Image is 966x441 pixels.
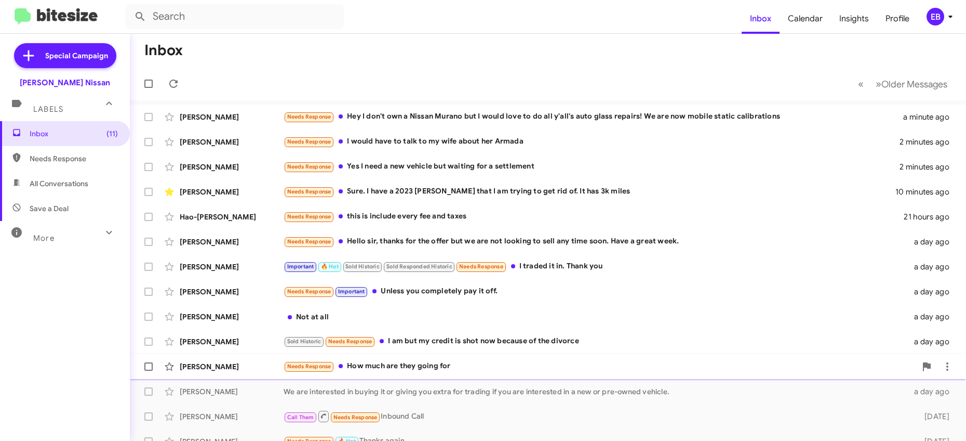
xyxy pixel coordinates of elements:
[908,386,958,397] div: a day ago
[180,287,284,297] div: [PERSON_NAME]
[33,105,63,114] span: Labels
[180,336,284,347] div: [PERSON_NAME]
[144,42,183,59] h1: Inbox
[287,238,331,245] span: Needs Response
[918,8,955,25] button: EB
[284,286,908,297] div: Unless you completely pay it off.
[459,263,503,270] span: Needs Response
[386,263,452,270] span: Sold Responded Historic
[287,263,314,270] span: Important
[333,414,378,421] span: Needs Response
[284,335,908,347] div: I am but my credit is shot now because of the divorce
[287,414,314,421] span: Call Them
[321,263,339,270] span: 🔥 Hot
[852,73,870,95] button: Previous
[30,153,118,164] span: Needs Response
[345,263,380,270] span: Sold Historic
[908,262,958,272] div: a day ago
[284,186,895,198] div: Sure. I have a 2023 [PERSON_NAME] that I am trying to get rid of. It has 3k miles
[180,112,284,122] div: [PERSON_NAME]
[876,77,881,90] span: »
[742,4,780,34] a: Inbox
[30,128,118,139] span: Inbox
[180,187,284,197] div: [PERSON_NAME]
[284,386,908,397] div: We are interested in buying it or giving you extra for trading if you are interested in a new or ...
[14,43,116,68] a: Special Campaign
[908,287,958,297] div: a day ago
[831,4,877,34] a: Insights
[877,4,918,34] a: Profile
[33,234,55,243] span: More
[284,161,900,173] div: Yes I need a new vehicle but waiting for a settlement
[284,136,900,148] div: I would have to talk to my wife about her Armada
[45,50,108,61] span: Special Campaign
[180,162,284,172] div: [PERSON_NAME]
[287,138,331,145] span: Needs Response
[908,336,958,347] div: a day ago
[284,236,908,248] div: Hello sir, thanks for the offer but we are not looking to sell any time soon. Have a great week.
[338,288,365,295] span: Important
[287,363,331,370] span: Needs Response
[869,73,954,95] button: Next
[927,8,944,25] div: EB
[881,79,947,90] span: Older Messages
[908,312,958,322] div: a day ago
[284,211,904,223] div: this is include every fee and taxes
[180,361,284,372] div: [PERSON_NAME]
[287,213,331,220] span: Needs Response
[287,338,321,345] span: Sold Historic
[287,288,331,295] span: Needs Response
[908,237,958,247] div: a day ago
[284,111,903,123] div: Hey I don't own a Nissan Murano but I would love to do all y'all's auto glass repairs! We are now...
[20,77,110,88] div: [PERSON_NAME] Nissan
[30,203,69,214] span: Save a Deal
[284,261,908,273] div: I traded it in. Thank you
[858,77,864,90] span: «
[180,411,284,422] div: [PERSON_NAME]
[895,187,958,197] div: 10 minutes ago
[180,312,284,322] div: [PERSON_NAME]
[903,112,958,122] div: a minute ago
[180,237,284,247] div: [PERSON_NAME]
[126,4,344,29] input: Search
[904,212,958,222] div: 21 hours ago
[900,137,958,147] div: 2 minutes ago
[287,113,331,120] span: Needs Response
[106,128,118,139] span: (11)
[852,73,954,95] nav: Page navigation example
[284,410,908,423] div: Inbound Call
[180,262,284,272] div: [PERSON_NAME]
[780,4,831,34] a: Calendar
[30,178,88,189] span: All Conversations
[900,162,958,172] div: 2 minutes ago
[908,411,958,422] div: [DATE]
[287,163,331,170] span: Needs Response
[180,386,284,397] div: [PERSON_NAME]
[180,212,284,222] div: Hao-[PERSON_NAME]
[284,312,908,322] div: Not at all
[284,360,916,372] div: How much are they going for
[180,137,284,147] div: [PERSON_NAME]
[328,338,372,345] span: Needs Response
[287,188,331,195] span: Needs Response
